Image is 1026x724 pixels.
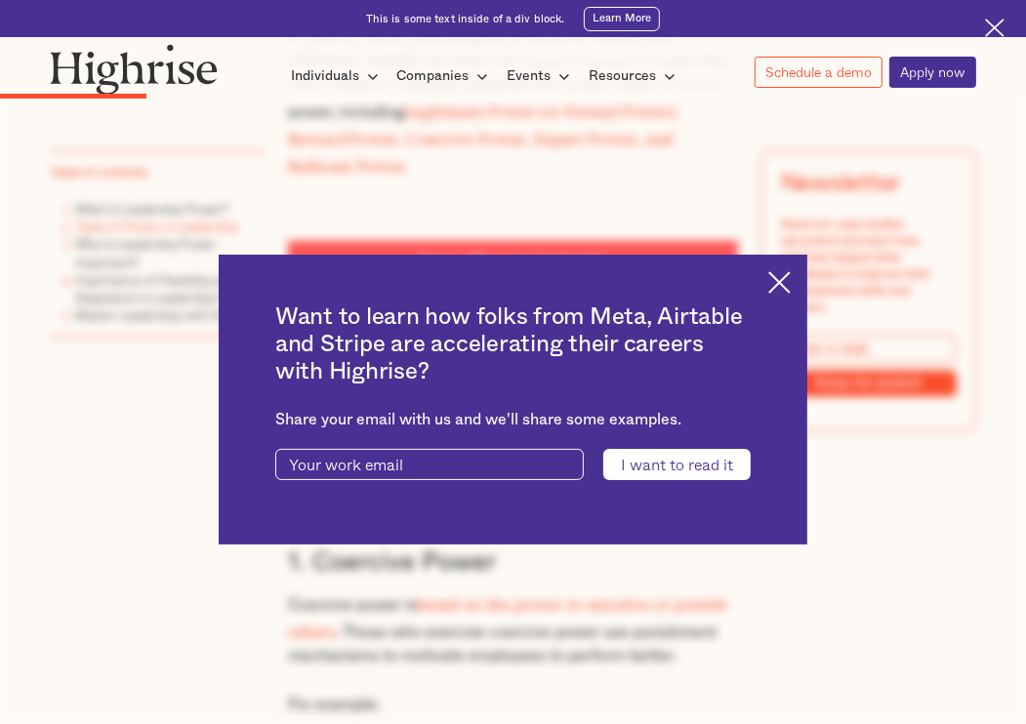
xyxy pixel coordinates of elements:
[507,64,551,88] div: Events
[985,19,1004,37] img: Cross icon
[889,57,976,88] a: Apply now
[275,304,751,386] h2: Want to learn how folks from Meta, Airtable and Stripe are accelerating their careers with Highrise?
[291,64,359,88] div: Individuals
[768,271,791,294] img: Cross icon
[275,411,751,429] div: Share your email with us and we'll share some examples.
[396,64,494,88] div: Companies
[755,57,882,88] a: Schedule a demo
[589,64,656,88] div: Resources
[366,12,565,26] div: This is some text inside of a div block.
[275,449,584,480] input: Your work email
[291,64,385,88] div: Individuals
[507,64,576,88] div: Events
[396,64,469,88] div: Companies
[275,449,751,480] form: current-ascender-blog-article-modal-form
[603,449,751,480] input: I want to read it
[50,44,217,95] img: Highrise logo
[584,7,661,31] a: Learn More
[589,64,681,88] div: Resources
